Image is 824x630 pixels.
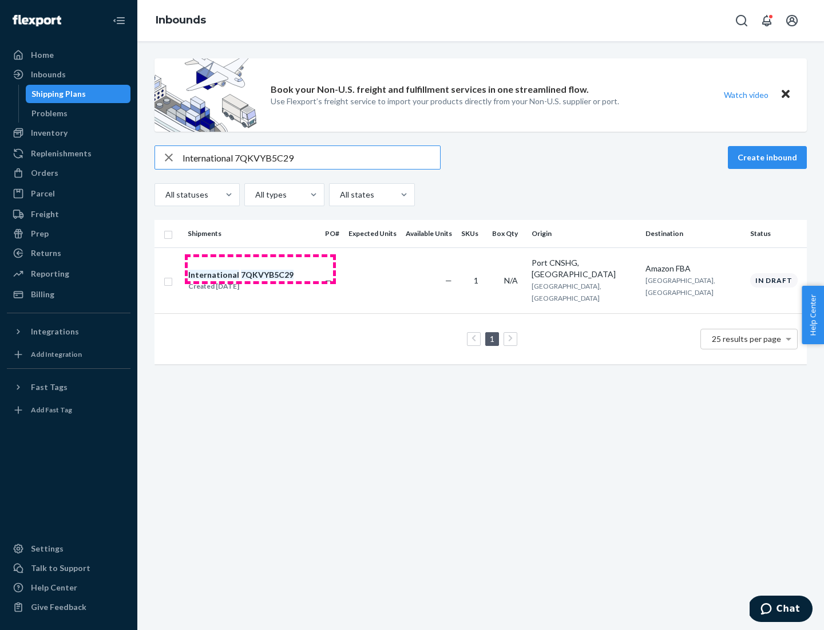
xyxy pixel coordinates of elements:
button: Close [778,86,793,103]
a: Add Fast Tag [7,401,130,419]
div: Port CNSHG, [GEOGRAPHIC_DATA] [532,257,636,280]
button: Create inbound [728,146,807,169]
div: In draft [750,273,798,288]
a: Page 1 is your current page [488,334,497,344]
button: Give Feedback [7,598,130,616]
div: Home [31,49,54,61]
a: Inventory [7,124,130,142]
th: PO# [320,220,344,247]
a: Shipping Plans [26,85,131,103]
iframe: Opens a widget where you can chat to one of our agents [750,596,813,624]
a: Reporting [7,265,130,283]
th: Origin [527,220,641,247]
span: — [325,275,332,285]
input: All statuses [164,189,165,200]
div: Inbounds [31,69,66,80]
em: International [188,270,239,279]
div: Settings [31,543,64,554]
div: Help Center [31,582,77,593]
div: Integrations [31,326,79,337]
div: Amazon FBA [645,263,741,274]
div: Replenishments [31,148,92,159]
th: SKUs [457,220,488,247]
th: Expected Units [344,220,401,247]
ol: breadcrumbs [146,4,215,37]
a: Add Integration [7,345,130,364]
a: Inbounds [156,14,206,26]
span: — [445,275,452,285]
input: All types [254,189,255,200]
a: Parcel [7,184,130,203]
p: Use Flexport’s freight service to import your products directly from your Non-U.S. supplier or port. [271,96,619,107]
button: Talk to Support [7,559,130,577]
button: Watch video [716,86,776,103]
button: Fast Tags [7,378,130,396]
input: All states [339,189,340,200]
a: Prep [7,225,130,243]
a: Billing [7,285,130,304]
a: Freight [7,205,130,223]
button: Integrations [7,322,130,341]
a: Home [7,46,130,64]
th: Shipments [183,220,320,247]
th: Available Units [401,220,457,247]
th: Destination [641,220,746,247]
div: Prep [31,228,49,239]
input: Search inbounds by name, destination, msku... [183,146,440,169]
a: Problems [26,104,131,123]
a: Replenishments [7,144,130,163]
a: Returns [7,244,130,262]
div: Add Fast Tag [31,405,72,415]
span: 1 [474,275,478,285]
div: Inventory [31,127,68,139]
div: Freight [31,208,59,220]
span: 25 results per page [712,334,781,344]
div: Problems [31,108,68,119]
span: N/A [504,275,518,285]
div: Reporting [31,268,69,279]
span: [GEOGRAPHIC_DATA], [GEOGRAPHIC_DATA] [532,282,601,302]
div: Parcel [31,188,55,199]
a: Help Center [7,578,130,597]
em: 7QKVYB5C29 [241,270,294,279]
div: Orders [31,167,58,179]
div: Billing [31,289,54,300]
div: Talk to Support [31,562,90,574]
div: Returns [31,247,61,259]
div: Fast Tags [31,381,68,393]
div: Shipping Plans [31,88,86,100]
p: Book your Non-U.S. freight and fulfillment services in one streamlined flow. [271,83,589,96]
button: Help Center [802,286,824,344]
a: Orders [7,164,130,182]
button: Open account menu [781,9,803,32]
button: Open notifications [755,9,778,32]
div: Give Feedback [31,601,86,613]
div: Add Integration [31,349,82,359]
a: Settings [7,540,130,558]
th: Box Qty [488,220,527,247]
button: Close Navigation [108,9,130,32]
span: [GEOGRAPHIC_DATA], [GEOGRAPHIC_DATA] [645,276,715,297]
th: Status [746,220,807,247]
button: Open Search Box [730,9,753,32]
div: Created [DATE] [188,281,294,292]
a: Inbounds [7,65,130,84]
img: Flexport logo [13,15,61,26]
